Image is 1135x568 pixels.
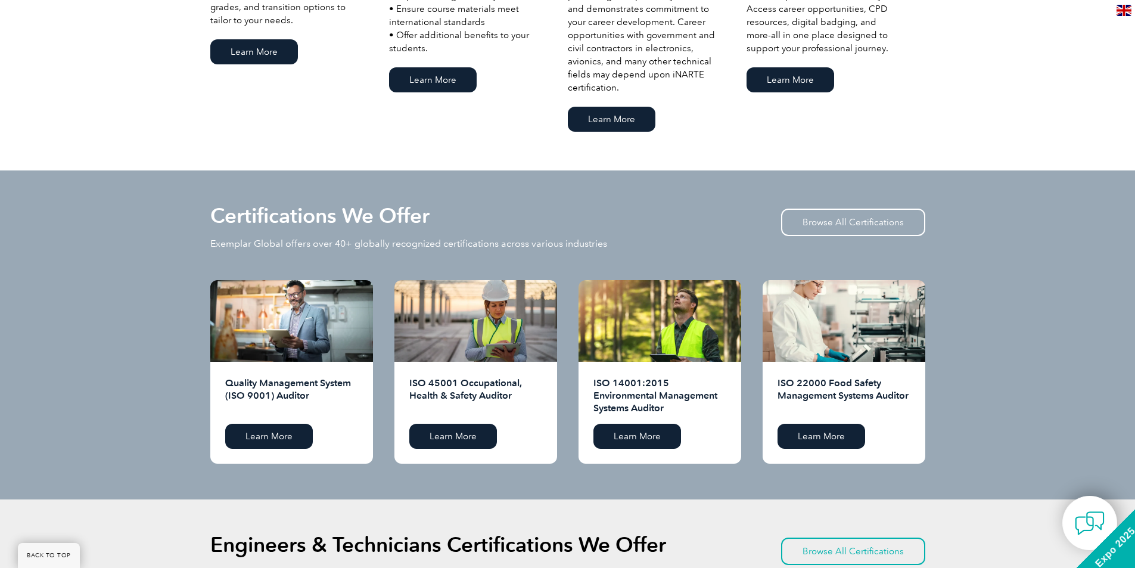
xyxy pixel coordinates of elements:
img: contact-chat.png [1075,508,1105,538]
p: Exemplar Global offers over 40+ globally recognized certifications across various industries [210,237,607,250]
a: Browse All Certifications [781,209,925,236]
a: Learn More [389,67,477,92]
a: Learn More [568,107,655,132]
a: Learn More [210,39,298,64]
a: Learn More [593,424,681,449]
h2: ISO 45001 Occupational, Health & Safety Auditor [409,377,542,415]
a: Learn More [409,424,497,449]
h2: Quality Management System (ISO 9001) Auditor [225,377,358,415]
h2: Certifications We Offer [210,206,430,225]
a: Learn More [225,424,313,449]
h2: Engineers & Technicians Certifications We Offer [210,535,666,554]
a: BACK TO TOP [18,543,80,568]
a: Browse All Certifications [781,538,925,565]
a: Learn More [778,424,865,449]
img: en [1117,5,1131,16]
h2: ISO 22000 Food Safety Management Systems Auditor [778,377,910,415]
a: Learn More [747,67,834,92]
h2: ISO 14001:2015 Environmental Management Systems Auditor [593,377,726,415]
